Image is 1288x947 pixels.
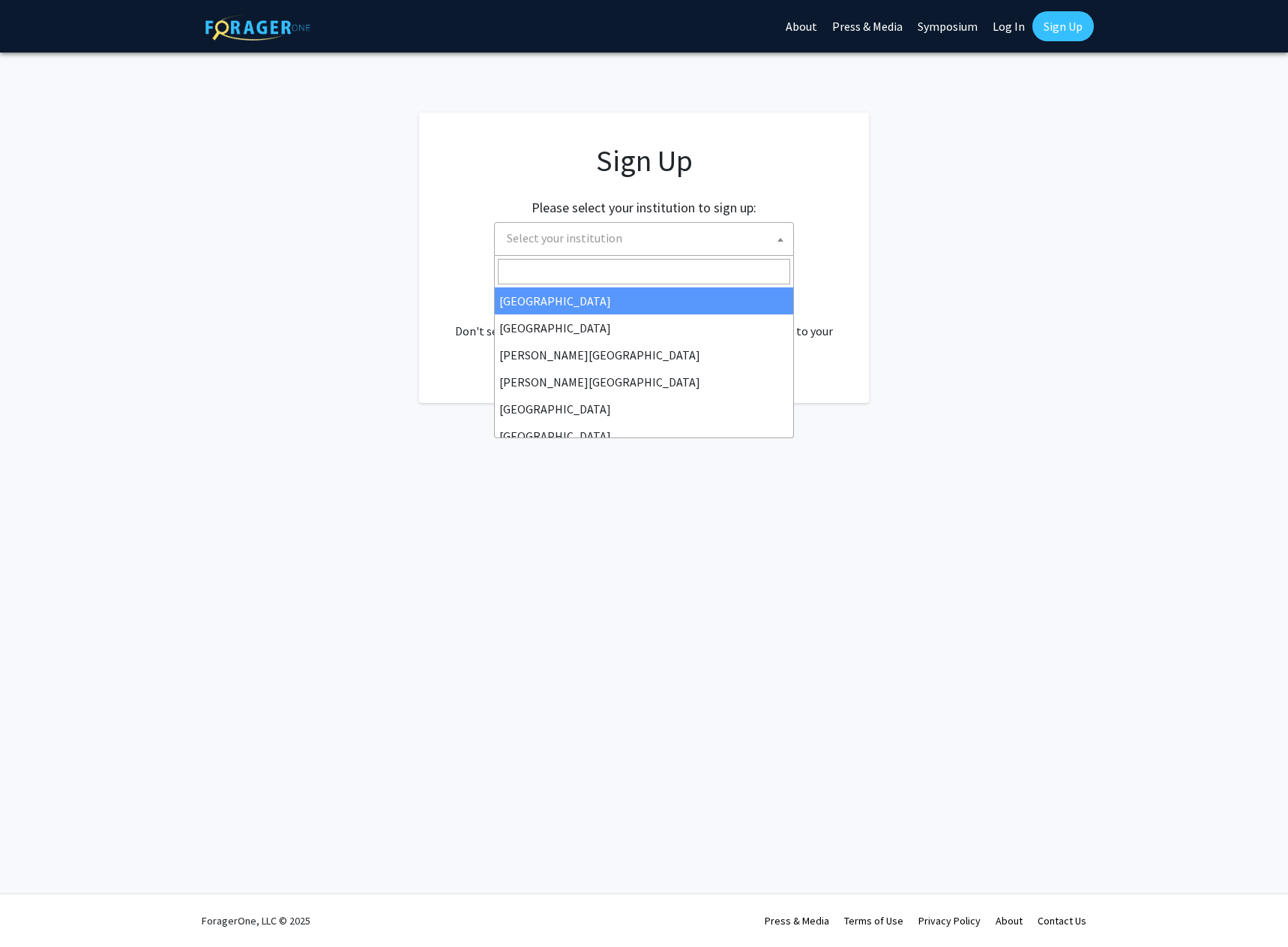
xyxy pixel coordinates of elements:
[202,894,310,947] div: ForagerOne, LLC © 2025
[918,914,981,927] a: Privacy Policy
[449,286,839,358] div: Already have an account? . Don't see your institution? about bringing ForagerOne to your institut...
[495,341,793,368] li: [PERSON_NAME][GEOGRAPHIC_DATA]
[205,14,310,41] img: ForagerOne Logo
[765,914,829,927] a: Press & Media
[507,230,622,245] span: Select your institution
[501,223,793,254] span: Select your institution
[844,914,903,927] a: Terms of Use
[495,287,793,314] li: [GEOGRAPHIC_DATA]
[532,200,756,216] h2: Please select your institution to sign up:
[495,314,793,341] li: [GEOGRAPHIC_DATA]
[1032,11,1094,41] a: Sign Up
[449,143,839,179] h1: Sign Up
[1038,914,1086,927] a: Contact Us
[11,879,64,936] iframe: Chat
[996,914,1023,927] a: About
[494,222,794,256] span: Select your institution
[495,368,793,395] li: [PERSON_NAME][GEOGRAPHIC_DATA]
[495,395,793,422] li: [GEOGRAPHIC_DATA]
[498,259,790,284] input: Search
[495,422,793,449] li: [GEOGRAPHIC_DATA]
